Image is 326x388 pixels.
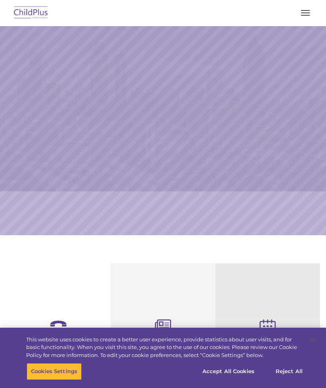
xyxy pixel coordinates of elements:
button: Cookies Settings [27,363,82,380]
button: Close [304,332,322,349]
button: Accept All Cookies [198,363,259,380]
a: Learn More [221,123,278,138]
div: This website uses cookies to create a better user experience, provide statistics about user visit... [26,336,303,359]
button: Reject All [264,363,314,380]
img: ChildPlus by Procare Solutions [12,4,50,23]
